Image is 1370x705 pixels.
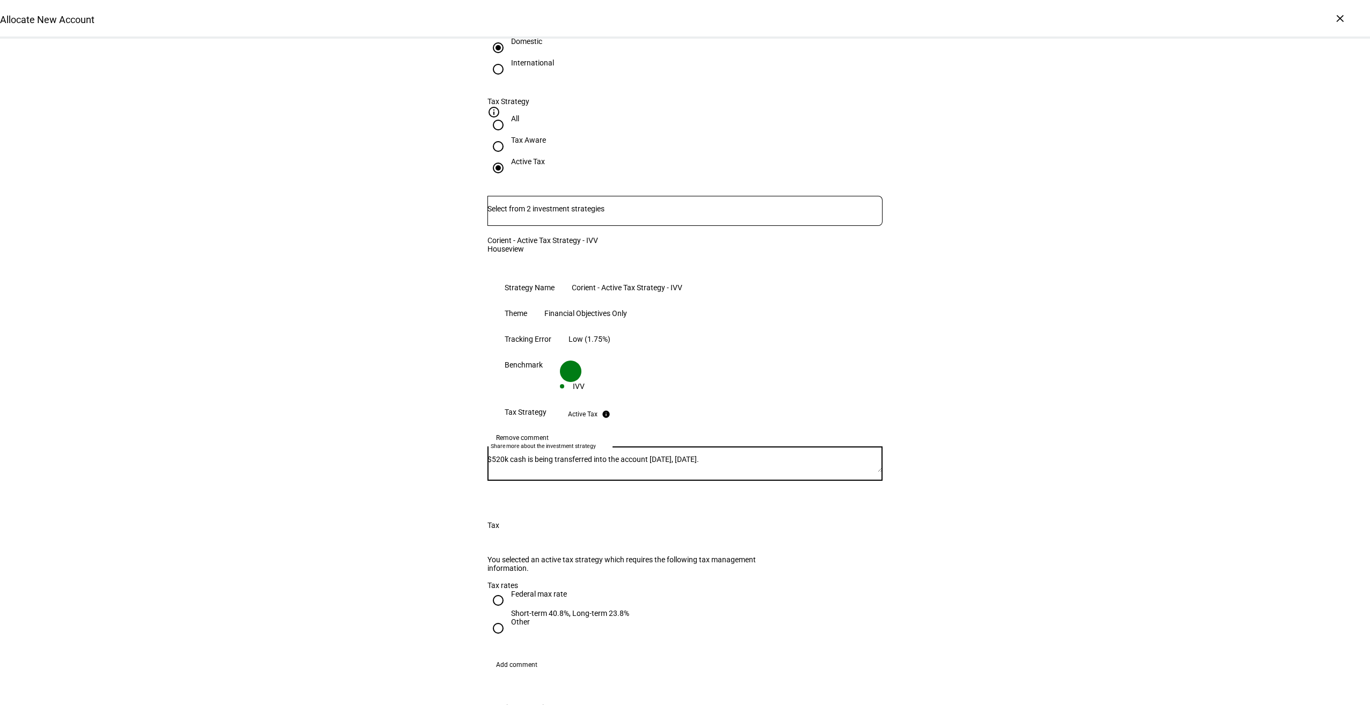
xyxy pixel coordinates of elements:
[487,236,883,245] div: Corient - Active Tax Strategy - IVV
[511,157,545,166] div: Active Tax
[1331,10,1349,27] div: ×
[496,429,549,446] span: Remove comment
[487,245,883,253] div: Houseview
[544,309,627,318] div: Financial Objectives Only
[487,429,557,446] button: Remove comment
[511,609,629,618] div: Short-term 40.8%, Long-term 23.8%
[487,106,500,119] mat-icon: info_outline
[496,656,537,673] span: Add comment
[491,443,596,449] mat-label: Share more about the investment strategy
[505,283,555,292] div: Strategy Name
[602,410,610,418] mat-icon: info
[487,581,883,590] div: Tax rates
[487,656,546,673] button: Add comment
[487,97,883,114] plt-strategy-filter-column-header: Tax Strategy
[487,521,499,530] div: Tax
[505,335,551,343] div: Tracking Error
[511,618,530,626] div: Other
[511,136,546,144] div: Tax Aware
[505,309,527,318] div: Theme
[569,335,610,343] div: Low (1.75%)
[487,204,883,213] input: Number
[487,97,883,106] div: Tax Strategy
[573,382,585,391] div: IVV
[511,114,519,123] div: All
[511,58,554,67] div: International
[572,283,682,292] div: Corient - Active Tax Strategy - IVV
[511,590,629,598] div: Federal max rate
[505,361,543,369] div: Benchmark
[511,37,542,46] div: Domestic
[487,555,764,572] div: You selected an active tax strategy which requires the following tax management information.
[505,408,546,416] div: Tax Strategy
[568,410,597,418] div: Active Tax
